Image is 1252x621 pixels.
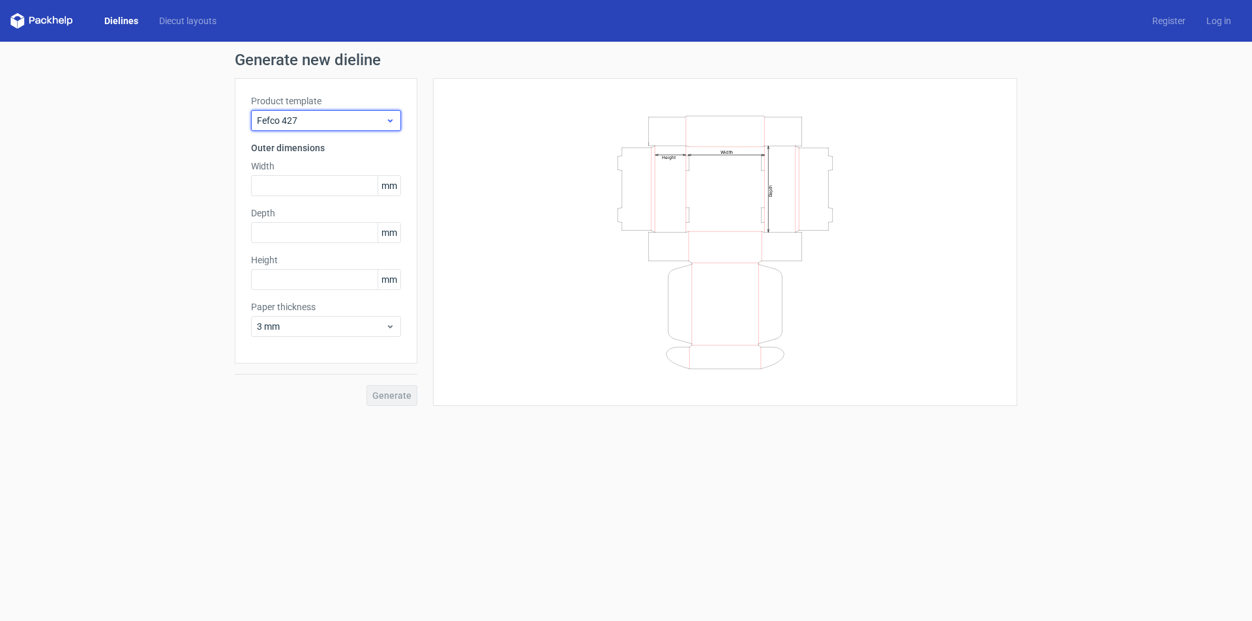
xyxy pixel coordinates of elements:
[1142,14,1196,27] a: Register
[378,270,400,289] span: mm
[235,52,1017,68] h1: Generate new dieline
[1196,14,1242,27] a: Log in
[149,14,227,27] a: Diecut layouts
[251,94,401,108] label: Product template
[251,141,401,154] h3: Outer dimensions
[257,320,385,333] span: 3 mm
[251,207,401,220] label: Depth
[94,14,149,27] a: Dielines
[768,184,773,196] text: Depth
[378,176,400,195] span: mm
[257,114,385,127] span: Fefco 427
[251,253,401,267] label: Height
[251,160,401,173] label: Width
[662,154,676,160] text: Height
[721,149,733,154] text: Width
[378,223,400,242] span: mm
[251,300,401,313] label: Paper thickness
